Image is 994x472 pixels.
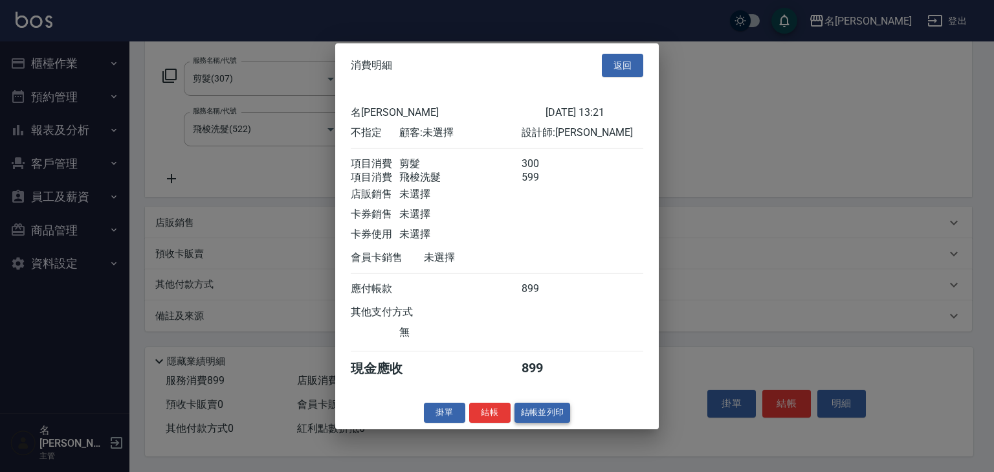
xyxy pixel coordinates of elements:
[399,157,521,171] div: 剪髮
[522,360,570,377] div: 899
[351,157,399,171] div: 項目消費
[351,188,399,201] div: 店販銷售
[469,403,511,423] button: 結帳
[522,157,570,171] div: 300
[602,53,643,77] button: 返回
[399,171,521,185] div: 飛梭洗髮
[351,282,399,296] div: 應付帳款
[424,251,546,265] div: 未選擇
[351,106,546,120] div: 名[PERSON_NAME]
[522,126,643,140] div: 設計師: [PERSON_NAME]
[546,106,643,120] div: [DATE] 13:21
[351,171,399,185] div: 項目消費
[399,326,521,339] div: 無
[351,251,424,265] div: 會員卡銷售
[424,403,465,423] button: 掛單
[351,228,399,242] div: 卡券使用
[522,282,570,296] div: 899
[351,306,448,319] div: 其他支付方式
[399,126,521,140] div: 顧客: 未選擇
[514,403,571,423] button: 結帳並列印
[351,360,424,377] div: 現金應收
[522,171,570,185] div: 599
[399,188,521,201] div: 未選擇
[351,59,392,72] span: 消費明細
[399,208,521,221] div: 未選擇
[351,208,399,221] div: 卡券銷售
[399,228,521,242] div: 未選擇
[351,126,399,140] div: 不指定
